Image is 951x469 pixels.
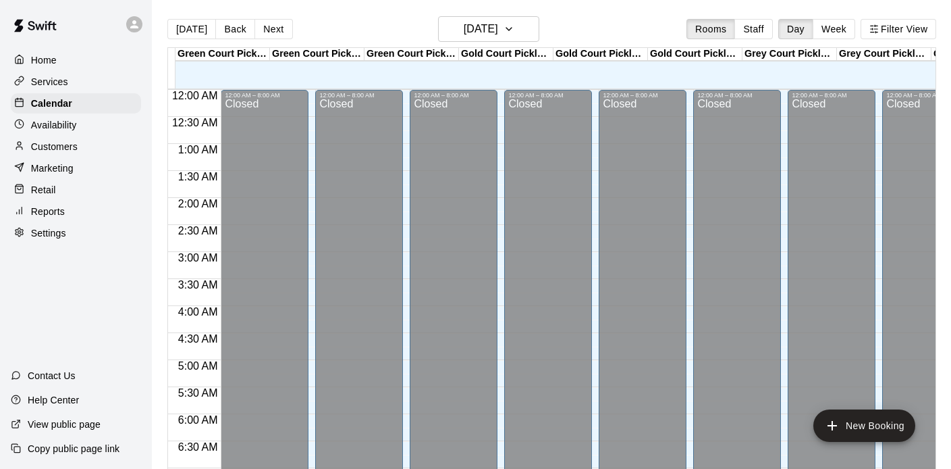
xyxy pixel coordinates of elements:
a: Calendar [11,93,141,114]
p: Customers [31,140,78,153]
p: Settings [31,226,66,240]
span: 4:30 AM [175,333,221,345]
button: Staff [734,19,773,39]
div: 12:00 AM – 8:00 AM [603,92,682,99]
a: Services [11,72,141,92]
div: Grey Court Pickleball #2 [837,48,931,61]
span: 4:00 AM [175,306,221,318]
div: Grey Court Pickleball #1 [742,48,837,61]
div: 12:00 AM – 8:00 AM [319,92,399,99]
p: Calendar [31,97,72,110]
p: Home [31,53,57,67]
div: Gold Court Pickleball #3 [648,48,742,61]
button: Day [778,19,813,39]
span: 5:30 AM [175,387,221,399]
p: Marketing [31,162,74,175]
p: Services [31,75,68,89]
button: Rooms [686,19,735,39]
span: 2:30 AM [175,225,221,237]
p: View public page [28,418,101,431]
div: 12:00 AM – 8:00 AM [697,92,777,99]
a: Retail [11,180,141,200]
div: Green Court Pickleball #3 [364,48,459,61]
p: Contact Us [28,369,76,382]
p: Reports [31,205,65,218]
button: Week [813,19,855,39]
a: Home [11,50,141,70]
a: Reports [11,201,141,222]
button: Filter View [861,19,936,39]
span: 1:30 AM [175,171,221,182]
p: Retail [31,183,56,197]
div: Green Court Pickleball #1 [175,48,270,61]
div: 12:00 AM – 8:00 AM [508,92,588,99]
h6: [DATE] [464,20,498,39]
div: Gold Court Pickleball #2 [553,48,648,61]
span: 5:00 AM [175,360,221,372]
div: 12:00 AM – 8:00 AM [792,92,871,99]
span: 3:00 AM [175,252,221,264]
a: Customers [11,137,141,157]
span: 6:30 AM [175,441,221,453]
span: 2:00 AM [175,198,221,209]
p: Copy public page link [28,442,119,455]
div: Green Court Pickleball #2 [270,48,364,61]
button: Next [254,19,292,39]
p: Help Center [28,393,79,407]
button: [DATE] [167,19,216,39]
button: add [813,410,915,442]
div: 12:00 AM – 8:00 AM [225,92,304,99]
a: Availability [11,115,141,135]
span: 1:00 AM [175,144,221,155]
span: 12:30 AM [169,117,221,128]
span: 12:00 AM [169,90,221,101]
button: [DATE] [438,16,539,42]
a: Marketing [11,158,141,178]
div: 12:00 AM – 8:00 AM [414,92,493,99]
button: Back [215,19,255,39]
span: 3:30 AM [175,279,221,291]
div: Gold Court Pickleball #1 [459,48,553,61]
a: Settings [11,223,141,243]
p: Availability [31,118,77,132]
span: 6:00 AM [175,414,221,426]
